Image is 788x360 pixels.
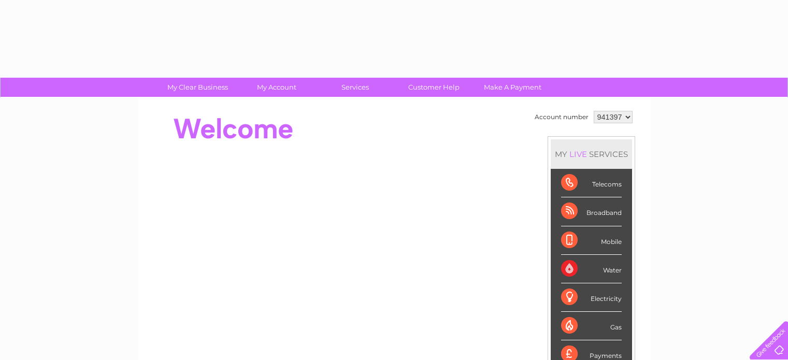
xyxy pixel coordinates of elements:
[234,78,319,97] a: My Account
[561,226,622,255] div: Mobile
[312,78,398,97] a: Services
[567,149,589,159] div: LIVE
[551,139,632,169] div: MY SERVICES
[561,312,622,340] div: Gas
[470,78,555,97] a: Make A Payment
[561,169,622,197] div: Telecoms
[561,283,622,312] div: Electricity
[532,108,591,126] td: Account number
[561,197,622,226] div: Broadband
[155,78,240,97] a: My Clear Business
[391,78,477,97] a: Customer Help
[561,255,622,283] div: Water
